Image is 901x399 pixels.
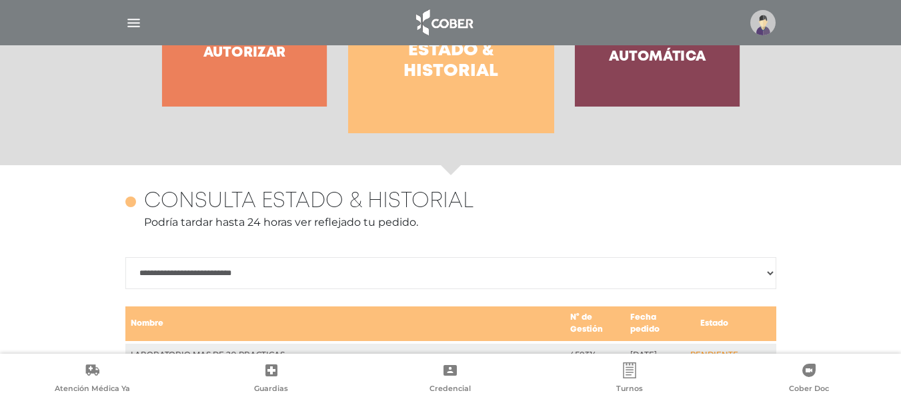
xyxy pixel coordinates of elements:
td: N° de Gestión [565,306,625,342]
span: Turnos [616,384,643,396]
a: Credencial [361,362,540,396]
p: Podría tardar hasta 24 horas ver reflejado tu pedido. [125,214,776,230]
td: [DATE] [625,342,684,367]
td: PENDIENTE [684,342,744,367]
a: Atención Médica Ya [3,362,182,396]
span: Guardias [254,384,288,396]
a: Cober Doc [719,362,898,396]
span: Cober Doc [789,384,829,396]
img: Cober_menu-lines-white.svg [125,15,142,31]
td: Fecha pedido [625,306,684,342]
img: profile-placeholder.svg [750,10,776,35]
h4: Consulta estado & historial [144,189,474,214]
a: Guardias [182,362,361,396]
h4: Consulta estado & historial [372,20,530,83]
td: LABORATORIO MAS DE 20 PRACTICAS [125,342,566,367]
td: 459314 [565,342,625,367]
span: Atención Médica Ya [55,384,130,396]
img: logo_cober_home-white.png [409,7,479,39]
span: Credencial [429,384,471,396]
td: Nombre [125,306,566,342]
td: Estado [684,306,744,342]
a: Turnos [540,362,720,396]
